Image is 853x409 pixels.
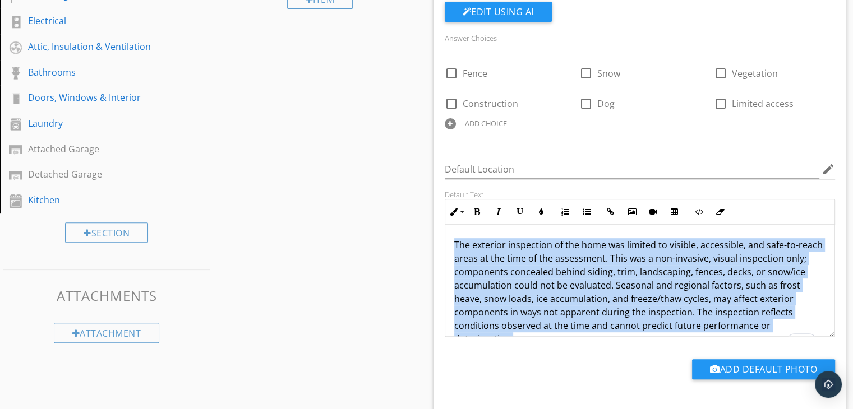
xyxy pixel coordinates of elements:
[597,67,620,80] span: Snow
[643,201,664,222] button: Insert Video
[732,67,778,80] span: Vegetation
[600,201,621,222] button: Insert Link (Ctrl+K)
[445,190,836,199] div: Default Text
[463,67,487,80] span: Fence
[709,201,731,222] button: Clear Formatting
[445,225,835,359] div: To enrich screen reader interactions, please activate Accessibility in Grammarly extension settings
[467,201,488,222] button: Bold (Ctrl+B)
[815,371,842,398] div: Open Intercom Messenger
[576,201,597,222] button: Unordered List
[822,162,835,176] i: edit
[463,97,518,110] span: Construction
[28,193,160,207] div: Kitchen
[28,66,160,79] div: Bathrooms
[54,323,160,343] div: Attachment
[445,33,497,43] label: Answer Choices
[28,40,160,53] div: Attic, Insulation & Ventilation
[28,117,160,130] div: Laundry
[465,119,507,128] div: ADD CHOICE
[28,168,160,181] div: Detached Garage
[688,201,709,222] button: Code View
[454,238,826,346] p: The exterior inspection of the home was limited to visible, accessible, and safe-to-reach areas a...
[488,201,509,222] button: Italic (Ctrl+I)
[28,14,160,27] div: Electrical
[531,201,552,222] button: Colors
[732,97,794,110] span: Limited access
[621,201,643,222] button: Insert Image (Ctrl+P)
[28,142,160,156] div: Attached Garage
[664,201,685,222] button: Insert Table
[65,222,148,243] div: Section
[597,97,615,110] span: Dog
[555,201,576,222] button: Ordered List
[445,160,820,179] input: Default Location
[28,91,160,104] div: Doors, Windows & Interior
[509,201,531,222] button: Underline (Ctrl+U)
[692,359,835,379] button: Add Default Photo
[445,2,552,22] button: Edit Using AI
